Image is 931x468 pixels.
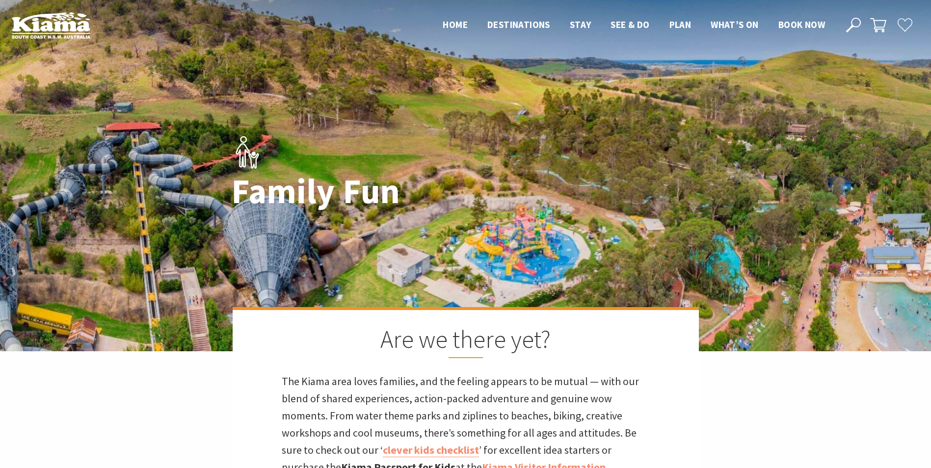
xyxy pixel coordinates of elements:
[570,19,591,30] span: Stay
[611,19,649,30] span: See & Do
[232,172,509,210] h1: Family Fun
[12,12,90,39] img: Kiama Logo
[443,19,468,30] span: Home
[487,19,550,30] span: Destinations
[282,325,650,358] h2: Are we there yet?
[778,19,825,30] span: Book now
[669,19,692,30] span: Plan
[711,19,759,30] span: What’s On
[383,443,479,457] a: clever kids checklist
[433,17,835,33] nav: Main Menu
